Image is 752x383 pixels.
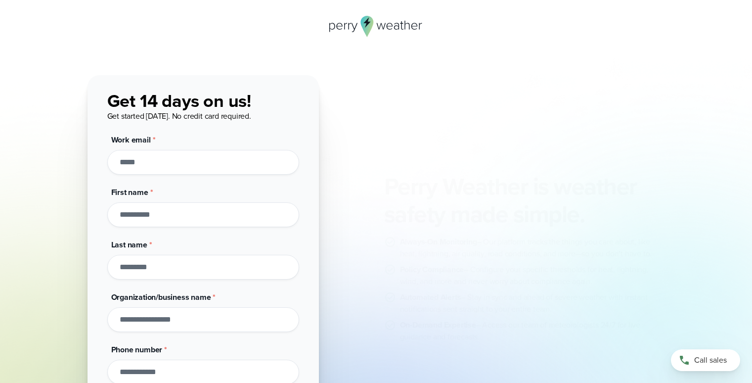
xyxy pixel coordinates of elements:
span: Last name [111,239,147,250]
span: Phone number [111,344,163,355]
span: Get 14 days on us! [107,88,251,114]
a: Call sales [671,349,740,371]
span: Work email [111,134,151,145]
span: First name [111,187,148,198]
span: Call sales [694,354,727,366]
span: Organization/business name [111,291,211,303]
span: Get started [DATE]. No credit card required. [107,110,251,122]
